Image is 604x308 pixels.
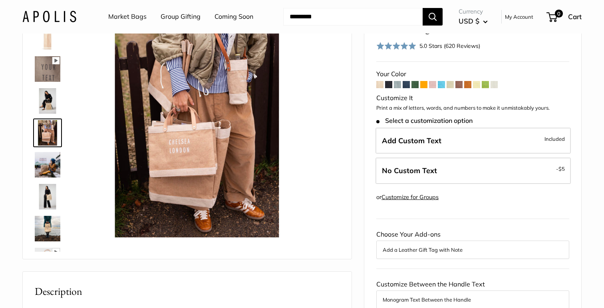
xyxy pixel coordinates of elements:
[283,8,423,26] input: Search...
[423,8,443,26] button: Search
[544,134,565,144] span: Included
[382,136,441,145] span: Add Custom Text
[33,246,62,275] a: Market Bag in Natural
[376,19,540,34] span: Market Bag in Natural
[376,229,569,259] div: Choose Your Add-ons
[376,40,480,52] div: 5.0 Stars (620 Reviews)
[22,11,76,22] img: Apolis
[376,68,569,80] div: Your Color
[215,11,253,23] a: Coming Soon
[376,192,439,203] div: or
[459,6,488,17] span: Currency
[419,41,480,50] div: 5.0 Stars (620 Reviews)
[376,117,473,124] span: Select a customization option
[87,17,307,237] img: Market Bag in Natural
[556,164,565,174] span: -
[35,216,60,241] img: Market Bag in Natural
[376,104,569,112] p: Print a mix of letters, words, and numbers to make it unmistakably yours.
[35,284,340,299] h2: Description
[35,152,60,178] img: Market Bag in Natural
[35,184,60,209] img: Market Bag in Natural
[33,214,62,243] a: Market Bag in Natural
[376,92,569,104] div: Customize It
[33,182,62,211] a: Market Bag in Natural
[558,166,565,172] span: $5
[381,193,439,201] a: Customize for Groups
[35,120,60,146] img: Market Bag in Natural
[33,55,62,83] a: Market Bag in Natural
[35,248,60,273] img: Market Bag in Natural
[108,11,147,23] a: Market Bags
[33,23,62,51] a: description_13" wide, 18" high, 8" deep; handles: 3.5"
[459,17,479,25] span: USD $
[459,15,488,28] button: USD $
[161,11,201,23] a: Group Gifting
[35,56,60,82] img: Market Bag in Natural
[35,24,60,50] img: description_13" wide, 18" high, 8" deep; handles: 3.5"
[505,12,533,22] a: My Account
[382,166,437,175] span: No Custom Text
[376,128,571,154] label: Add Custom Text
[383,245,563,255] button: Add a Leather Gift Tag with Note
[35,88,60,114] img: Market Bag in Natural
[376,158,571,184] label: Leave Blank
[383,295,563,304] button: Monogram Text Between the Handle
[33,87,62,115] a: Market Bag in Natural
[555,10,563,18] span: 0
[33,118,62,147] a: Market Bag in Natural
[547,10,582,23] a: 0 Cart
[33,150,62,179] a: Market Bag in Natural
[568,12,582,21] span: Cart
